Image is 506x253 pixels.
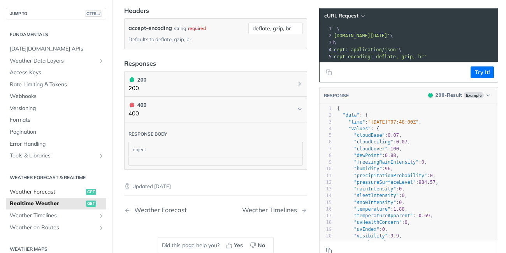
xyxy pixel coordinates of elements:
div: Defaults to deflate, gzip, br [128,34,192,45]
span: - [416,213,418,218]
h2: Weather Forecast & realtime [6,174,106,181]
span: 1.88 [394,206,405,212]
div: 5 [320,53,333,60]
span: : , [337,213,433,218]
span: : , [337,193,408,198]
span: : , [337,166,394,171]
span: "data" [343,112,359,118]
span: 96 [385,166,390,171]
span: "humidity" [354,166,382,171]
a: Pagination [6,126,106,138]
h2: Weather Maps [6,246,106,253]
span: : , [337,240,408,245]
button: Yes [223,239,247,251]
span: : , [337,206,408,212]
span: 0.07 [388,133,399,138]
span: 0.07 [396,139,408,145]
span: Tools & Libraries [10,152,96,160]
button: 400 400400 [128,101,303,118]
div: 16 [320,206,332,213]
span: : , [337,139,410,145]
div: string [174,23,186,34]
a: [DATE][DOMAIN_NAME] APIs [6,43,106,55]
span: "weatherCode" [354,240,390,245]
span: 200 [130,77,134,82]
div: 20 [320,233,332,239]
span: : , [337,233,402,239]
span: "time" [348,119,365,125]
span: Weather Forecast [10,188,84,196]
button: Try It! [471,66,494,78]
span: Weather on Routes [10,224,96,232]
button: 200 200200 [128,75,303,93]
button: cURL Request [322,12,367,20]
span: Formats [10,116,104,124]
span: : , [337,146,402,152]
a: Access Keys [6,67,106,79]
span: 0 [402,193,404,198]
span: : , [337,173,436,178]
span: 9.9 [390,233,399,239]
span: "values" [348,126,371,131]
div: 12 [320,179,332,186]
span: 984.57 [419,180,436,185]
svg: Chevron [297,106,303,112]
div: 2 [320,32,333,39]
div: 400 400400 [124,122,307,170]
span: Weather Timelines [10,212,96,220]
span: CTRL-/ [85,10,102,17]
div: - Result [436,91,462,99]
button: No [247,239,269,251]
div: Response body [128,131,167,137]
h2: Fundamentals [6,31,106,38]
button: JUMP TOCTRL-/ [6,8,106,19]
div: 10 [320,166,332,172]
a: Formats [6,114,106,126]
a: Next Page: Weather Timelines [242,206,307,214]
div: 1 [320,25,333,32]
a: Weather on RoutesShow subpages for Weather on Routes [6,222,106,234]
a: Weather Forecastget [6,186,106,198]
button: 200200-ResultExample [424,91,494,99]
a: Tools & LibrariesShow subpages for Tools & Libraries [6,150,106,162]
a: Weather TimelinesShow subpages for Weather Timelines [6,210,106,222]
span: : , [337,133,402,138]
div: 1 [320,105,332,112]
span: 0 [399,200,402,205]
div: 15 [320,199,332,206]
div: 6 [320,139,332,145]
button: RESPONSE [323,92,349,99]
span: "precipitationProbability" [354,173,427,178]
span: 200 [436,92,445,98]
span: : { [337,112,368,118]
a: Error Handling [6,138,106,150]
span: Weather Data Layers [10,57,96,65]
div: 400 [128,101,146,109]
span: "cloudCover" [354,146,388,152]
span: : , [337,159,427,165]
span: "rainIntensity" [354,186,396,192]
div: 3 [320,39,333,46]
span: "cloudBase" [354,133,385,138]
span: 0 [422,159,424,165]
span: : , [337,180,438,185]
div: 4 [320,46,333,53]
svg: Chevron [297,81,303,87]
a: Weather Data LayersShow subpages for Weather Data Layers [6,55,106,67]
div: 7 [320,146,332,152]
span: "snowIntensity" [354,200,396,205]
span: 0.69 [419,213,430,218]
span: \ [286,33,393,38]
nav: Pagination Controls [124,199,307,222]
span: 0 [430,173,432,178]
div: Weather Timelines [242,206,301,214]
span: "uvHealthConcern" [354,220,402,225]
span: [DATE][DOMAIN_NAME] APIs [10,45,104,53]
span: { [337,106,340,111]
a: Webhooks [6,91,106,102]
span: "sleetIntensity" [354,193,399,198]
button: Show subpages for Weather Data Layers [98,58,104,64]
span: Webhooks [10,92,104,100]
span: 100 [390,146,399,152]
span: "[DATE]T07:48:00Z" [368,119,419,125]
